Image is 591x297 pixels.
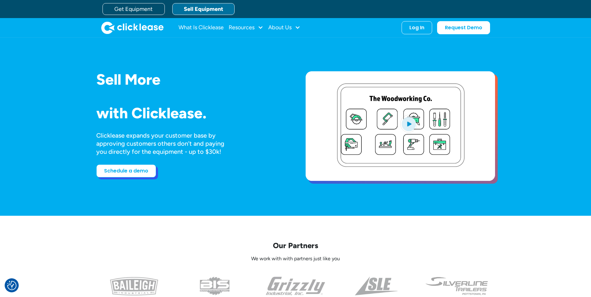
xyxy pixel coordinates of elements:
[437,21,490,34] a: Request Demo
[101,21,164,34] a: home
[409,25,424,31] div: Log In
[425,277,489,295] img: undefined
[266,277,325,295] img: the grizzly industrial inc logo
[355,277,398,295] img: a black and white photo of the side of a triangle
[96,241,495,250] p: Our Partners
[96,131,236,156] div: Clicklease expands your customer base by approving customers others don’t and paying you directly...
[7,281,17,290] button: Consent Preferences
[172,3,235,15] a: Sell Equipment
[102,3,165,15] a: Get Equipment
[306,71,495,181] a: open lightbox
[400,115,417,132] img: Blue play button logo on a light blue circular background
[179,21,224,34] a: What Is Clicklease
[200,277,230,295] img: the logo for beaver industrial supply
[229,21,263,34] div: Resources
[96,71,286,88] h1: Sell More
[110,277,158,295] img: baileigh logo
[268,21,300,34] div: About Us
[96,256,495,262] p: We work with with partners just like you
[96,164,156,177] a: Schedule a demo
[101,21,164,34] img: Clicklease logo
[7,281,17,290] img: Revisit consent button
[96,105,286,121] h1: with Clicklease.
